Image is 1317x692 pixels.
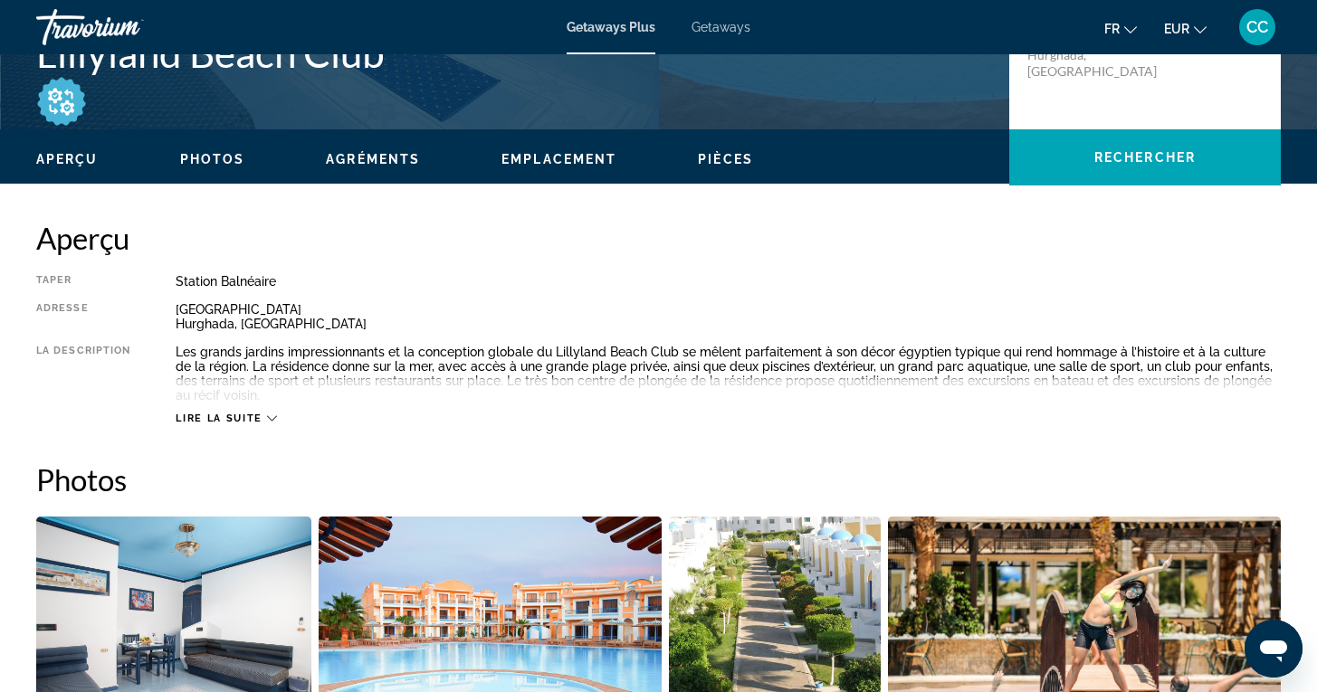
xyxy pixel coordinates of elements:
[698,151,753,167] button: Pièces
[36,461,1281,498] h2: Photos
[176,345,1281,403] div: Les grands jardins impressionnants et la conception globale du Lillyland Beach Club se mêlent par...
[36,152,99,166] span: Aperçu
[176,412,262,424] span: Lire la suite
[1164,15,1207,42] button: Change currency
[180,151,245,167] button: Photos
[1164,22,1189,36] span: EUR
[1094,150,1196,165] span: Rechercher
[36,76,87,127] img: weeks_O.png
[567,20,655,34] a: Getaways Plus
[36,274,130,289] div: Taper
[36,4,217,51] a: Travorium
[36,302,130,331] div: Adresse
[1245,620,1303,678] iframe: Bouton de lancement de la fenêtre de messagerie
[176,274,1281,289] div: Station balnéaire
[501,152,616,166] span: Emplacement
[1104,22,1120,36] span: fr
[698,152,753,166] span: Pièces
[501,151,616,167] button: Emplacement
[1009,129,1281,185] button: Rechercher
[176,302,1281,331] div: [GEOGRAPHIC_DATA] Hurghada, [GEOGRAPHIC_DATA]
[1104,15,1137,42] button: Change language
[1027,31,1172,80] p: [GEOGRAPHIC_DATA] Hurghada, [GEOGRAPHIC_DATA]
[326,151,420,167] button: Agréments
[176,412,276,425] button: Lire la suite
[1246,18,1268,36] span: CC
[36,345,130,403] div: La description
[692,20,750,34] a: Getaways
[326,152,420,166] span: Agréments
[36,220,1281,256] h2: Aperçu
[180,152,245,166] span: Photos
[1234,8,1281,46] button: User Menu
[36,151,99,167] button: Aperçu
